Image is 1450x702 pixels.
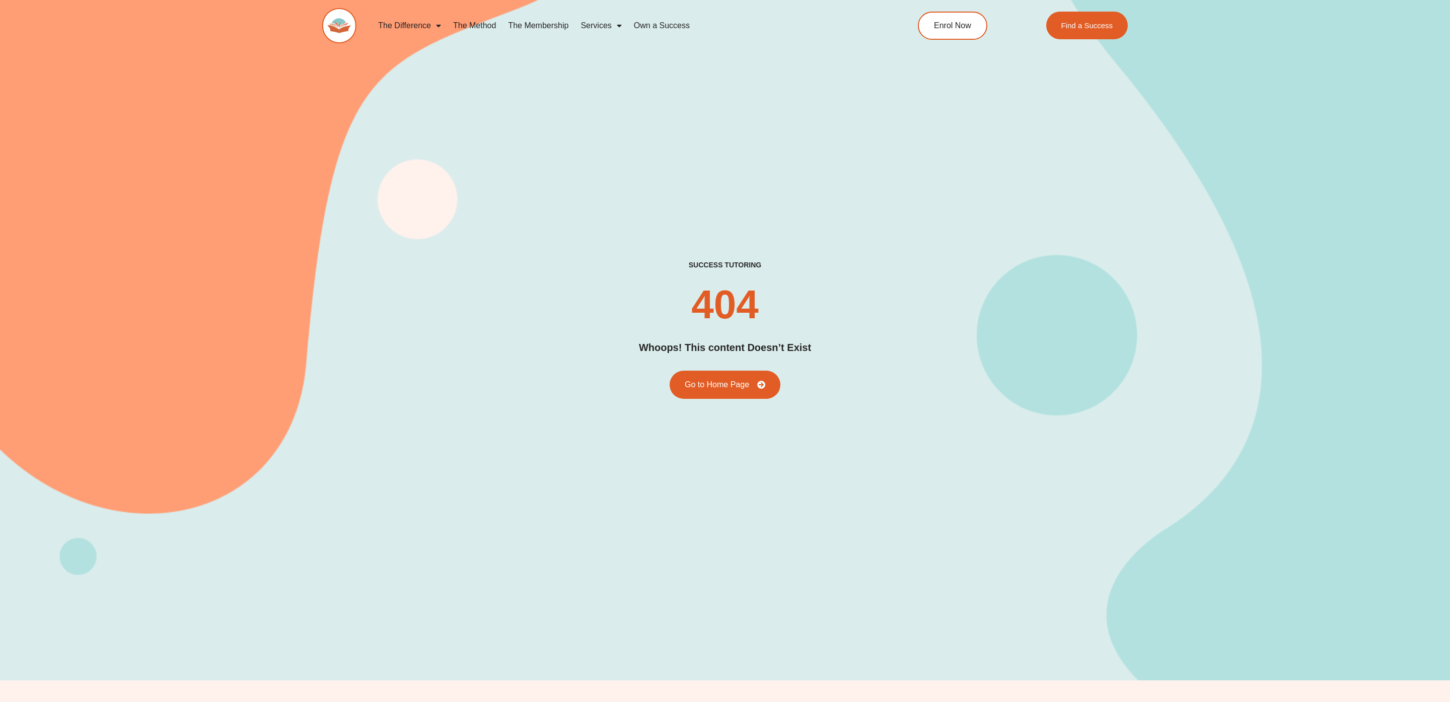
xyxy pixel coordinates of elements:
a: Own a Success [628,14,696,37]
a: Find a Success [1046,12,1128,39]
nav: Menu [372,14,872,37]
h2: Whoops! This content Doesn’t Exist [639,340,811,356]
h2: 404 [691,285,758,325]
a: Services [574,14,627,37]
a: The Membership [502,14,574,37]
a: The Difference [372,14,447,37]
h2: success tutoring [689,260,761,269]
span: Go to Home Page [685,381,749,389]
a: Go to Home Page [670,371,780,399]
a: Enrol Now [918,12,987,40]
a: The Method [447,14,502,37]
span: Find a Success [1061,22,1113,29]
span: Enrol Now [934,22,971,30]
